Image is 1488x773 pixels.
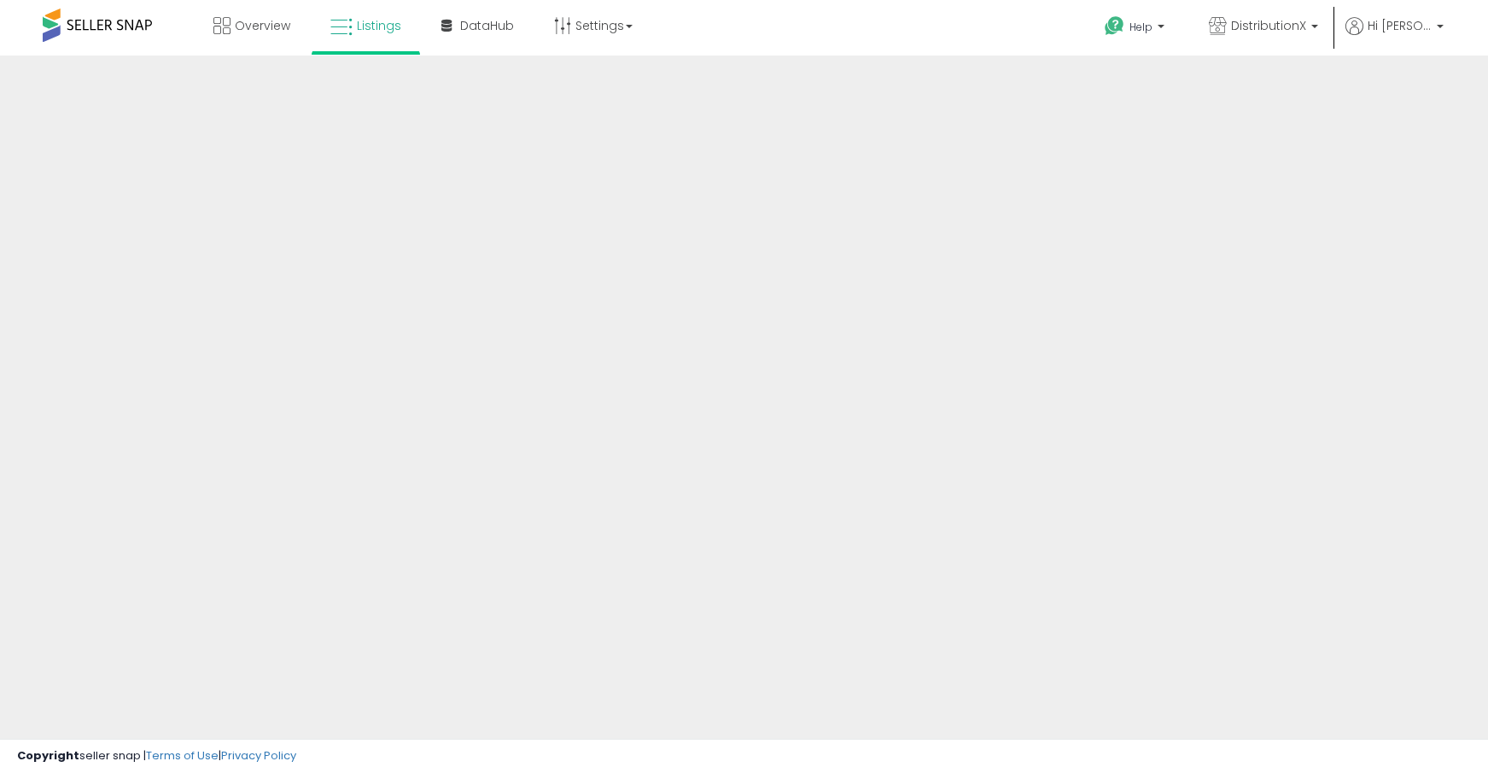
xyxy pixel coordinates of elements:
span: Hi [PERSON_NAME] [1368,17,1432,34]
span: Listings [357,17,401,34]
span: Overview [235,17,290,34]
span: DistributionX [1231,17,1306,34]
span: Help [1129,20,1152,34]
a: Help [1091,3,1182,56]
a: Terms of Use [146,747,219,764]
a: Hi [PERSON_NAME] [1345,17,1444,56]
a: Privacy Policy [221,747,296,764]
strong: Copyright [17,747,79,764]
div: seller snap | | [17,748,296,764]
span: DataHub [460,17,514,34]
i: Get Help [1104,15,1125,37]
